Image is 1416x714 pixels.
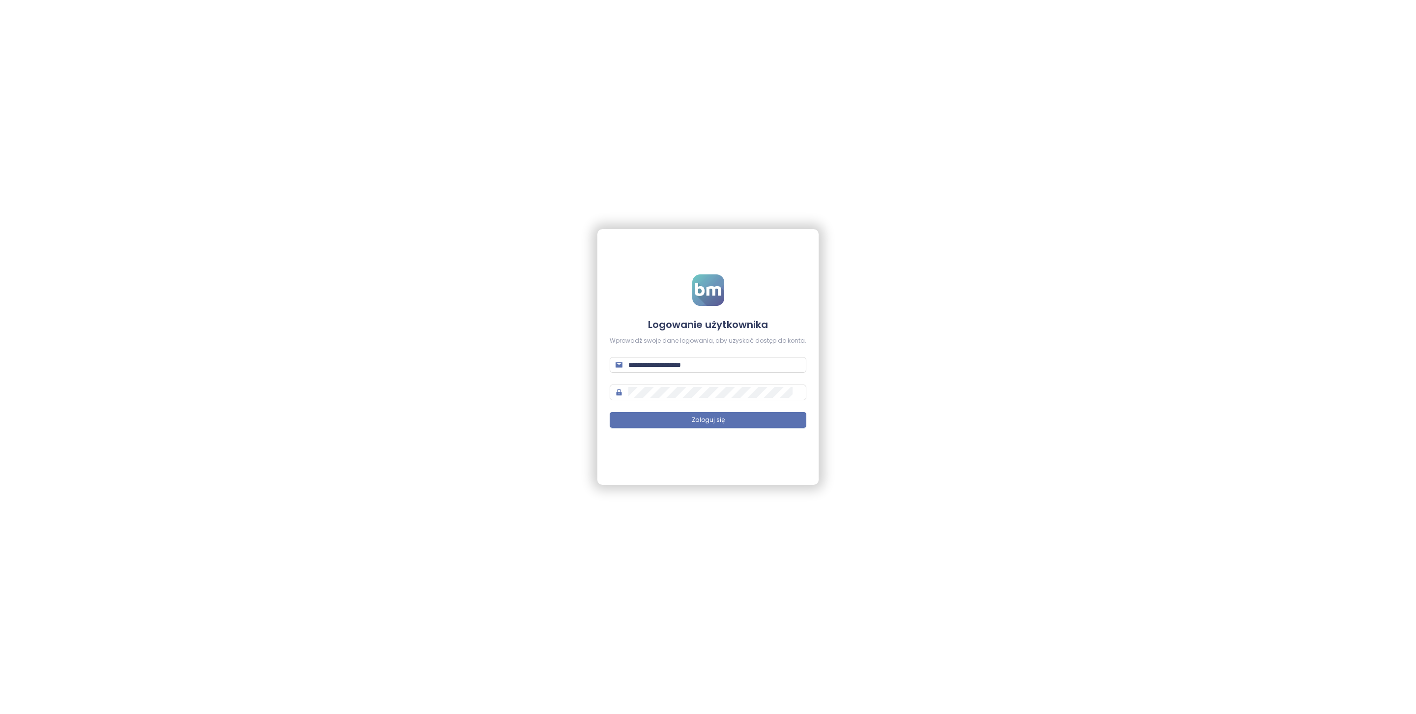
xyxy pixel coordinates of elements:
[616,361,622,368] span: mail
[692,274,724,306] img: logo
[692,416,725,425] span: Zaloguj się
[610,336,806,346] div: Wprowadź swoje dane logowania, aby uzyskać dostęp do konta.
[610,318,806,331] h4: Logowanie użytkownika
[616,389,622,396] span: lock
[610,412,806,428] button: Zaloguj się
